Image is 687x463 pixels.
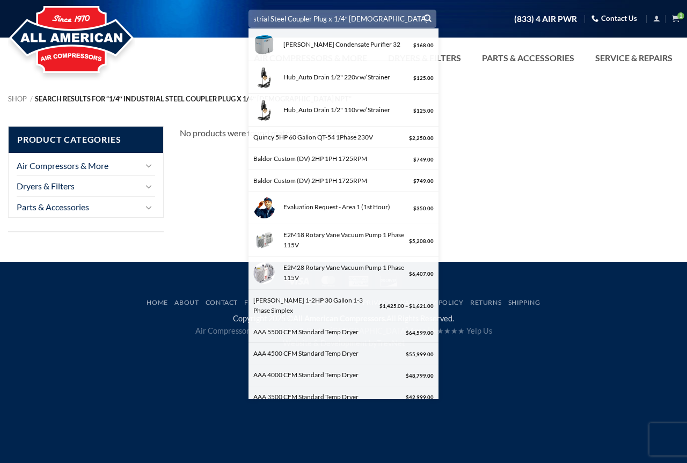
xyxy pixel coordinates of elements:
button: Toggle [142,201,155,214]
span: Air Compressor Service, Sales & Parts - [GEOGRAPHIC_DATA] Area | Website & Development by [195,326,492,348]
bdi: 5,208.00 [409,238,434,244]
span: $ [413,205,416,211]
a: Service & Repairs [589,47,679,69]
span: – [405,303,408,309]
bdi: 749.00 [413,157,434,163]
span: $ [406,330,409,336]
span: $ [406,351,409,357]
a: Contact Us [591,10,637,27]
a: (833) 4 AIR PWR [514,10,577,28]
bdi: 55,999.00 [406,351,434,357]
img: XWJR6NYlYfkl3o3DCTEXSIpKZdmJ5iM4yUEfP0vO.png [253,67,275,88]
a: Finance [244,298,274,306]
bdi: 350.00 [413,205,434,211]
span: $ [409,135,412,141]
a: View cart [672,12,679,25]
a: Air Compressors & More [247,47,374,69]
div: Baldor Custom (DV) 2HP 1PH 1725RPM [253,175,411,186]
img: Walker-32-64-OWS-Condensate-trap.png [253,34,275,55]
a: Contact [206,298,238,306]
div: E2M18 Rotary Vane Vacuum Pump 1 Phase 115V [280,230,406,250]
a: Login [653,12,660,25]
img: cap-compressor-right-corner-150x150.png [253,197,275,218]
img: ED-A36317984-2.jpg [253,230,275,251]
a: Shipping [508,298,540,306]
a: Air Compressors & More [17,156,140,176]
a: Parts & Accessories [476,47,581,69]
bdi: 64,599.00 [406,330,434,336]
bdi: 2,250.00 [409,135,434,141]
bdi: 125.00 [413,108,434,114]
div: [PERSON_NAME] 1-2HP 30 Gallon 1-3 Phase Simplex [253,295,377,315]
button: Toggle [142,180,155,193]
span: Product Categories [9,127,163,153]
span: $ [409,238,412,244]
span: $ [413,157,416,163]
button: Toggle [142,159,155,172]
a: Parts & Accessories [17,197,140,217]
span: $ [406,394,409,400]
a: Returns [470,298,501,306]
div: Copyright 2025 © All Rights Reserved. [8,312,679,349]
bdi: 1,425.00 [379,303,404,309]
nav: Breadcrumb [8,95,679,103]
span: $ [379,303,383,309]
div: Hub_Auto Drain 1/2" 110v w/ Strainer [280,105,411,115]
bdi: 1,621.00 [409,303,434,309]
div: No products were found matching your selection. [180,126,679,140]
span: $ [413,108,416,114]
div: Evaluation Request - Area 1 (1st Hour) [280,202,411,212]
span: / [30,94,33,103]
a: Shop [8,94,27,103]
input: Search… [249,10,436,27]
div: AAA 4000 CFM Standard Temp Dryer [253,370,403,380]
a: About [174,298,199,306]
div: Baldor Custom (DV) 2HP 1PH 1725RPM [253,153,411,164]
div: Hub_Auto Drain 1/2" 220v w/ Strainer [280,72,411,82]
bdi: 749.00 [413,178,434,184]
span: $ [409,271,412,277]
span: $ [413,75,416,81]
bdi: 48,799.00 [406,373,434,379]
div: Quincy 5HP 60 Gallon QT-54 1Phase 230V [253,132,406,142]
a: Home [147,298,167,306]
div: AAA 5500 CFM Standard Temp Dryer [253,327,403,337]
bdi: 168.00 [413,42,434,48]
bdi: 6,407.00 [409,271,434,277]
span: $ [413,42,416,48]
button: Submit [420,11,436,27]
div: AAA 4500 CFM Standard Temp Dryer [253,348,403,358]
span: $ [409,303,412,309]
span: $ [413,178,416,184]
a: ★★★★★ Yelp Us [430,326,492,335]
bdi: 125.00 [413,75,434,81]
span: $ [406,373,409,379]
img: ED-A37317984-2.jpg [253,262,275,284]
a: Dryers & Filters [17,176,140,196]
div: AAA 3500 CFM Standard Temp Dryer [253,392,403,402]
div: E2M28 Rotary Vane Vacuum Pump 1 Phase 115V [280,262,406,283]
bdi: 42,999.00 [406,394,434,400]
div: [PERSON_NAME] Condensate Purifier 32 [280,39,411,49]
img: XWJR6NYlYfkl3o3DCTEXSIpKZdmJ5iM4yUEfP0vO.png [253,99,275,121]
